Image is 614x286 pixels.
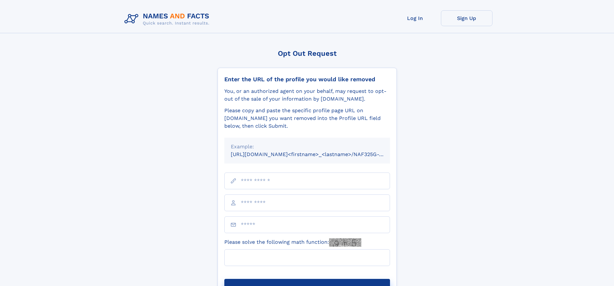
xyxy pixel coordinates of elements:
[441,10,492,26] a: Sign Up
[122,10,215,28] img: Logo Names and Facts
[224,76,390,83] div: Enter the URL of the profile you would like removed
[224,107,390,130] div: Please copy and paste the specific profile page URL on [DOMAIN_NAME] you want removed into the Pr...
[231,151,402,157] small: [URL][DOMAIN_NAME]<firstname>_<lastname>/NAF325G-xxxxxxxx
[389,10,441,26] a: Log In
[218,49,397,57] div: Opt Out Request
[231,143,384,151] div: Example:
[224,87,390,103] div: You, or an authorized agent on your behalf, may request to opt-out of the sale of your informatio...
[224,238,361,247] label: Please solve the following math function:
